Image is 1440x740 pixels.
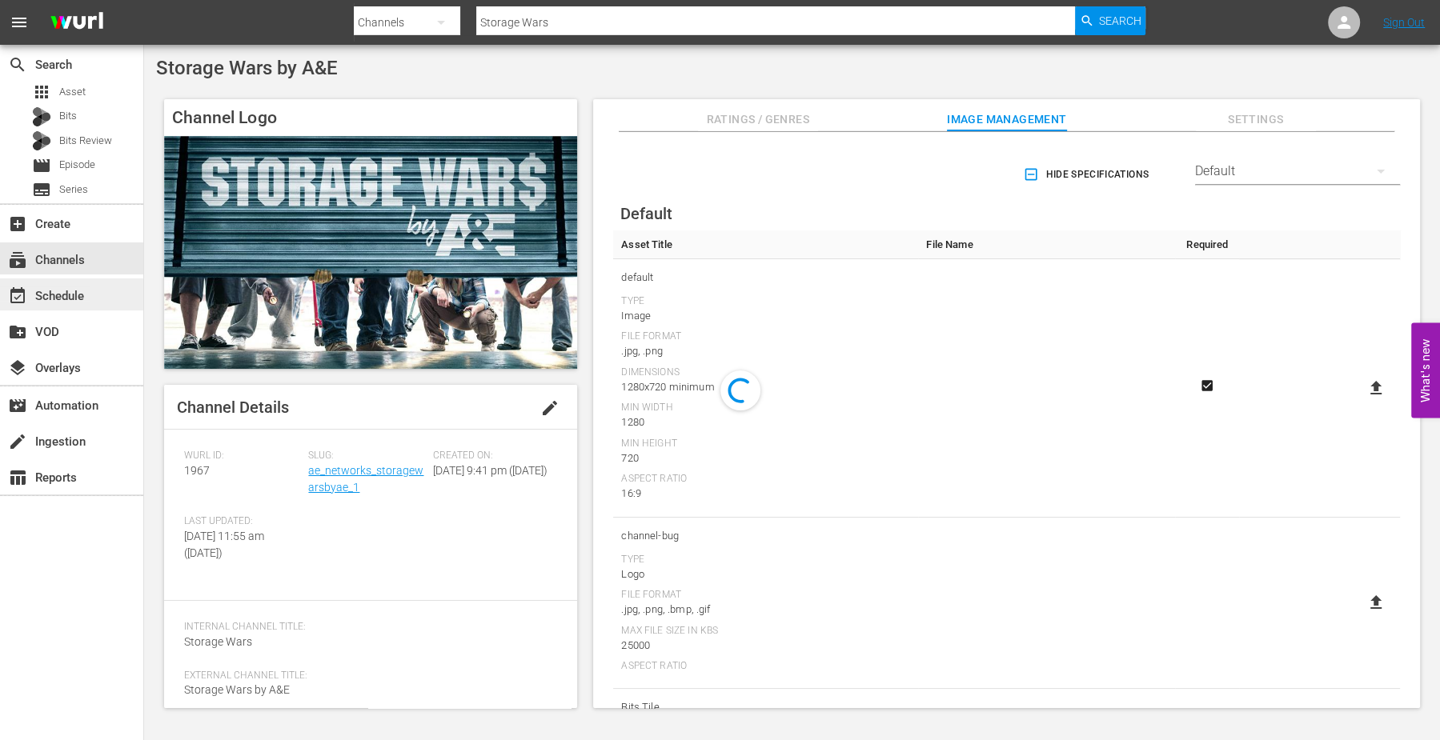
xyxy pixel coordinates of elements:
span: Asset [59,84,86,100]
div: Min Height [621,438,910,450]
div: Aspect Ratio [621,660,910,673]
th: File Name [918,230,1175,259]
span: Settings [1196,110,1316,130]
a: ae_networks_storagewarsbyae_1 [308,464,423,494]
img: ans4CAIJ8jUAAAAAAAAAAAAAAAAAAAAAAAAgQb4GAAAAAAAAAAAAAAAAAAAAAAAAJMjXAAAAAAAAAAAAAAAAAAAAAAAAgAT5G... [38,4,115,42]
img: Storage Wars by A&E [164,136,577,368]
div: 720 [621,450,910,466]
div: Bits Review [32,131,51,150]
div: 25000 [621,638,910,654]
span: Channels [8,250,27,270]
span: Image Management [947,110,1067,130]
span: Created On: [433,450,549,462]
span: Internal Channel Title: [184,621,549,634]
div: 16:9 [621,486,910,502]
span: Bits [59,108,77,124]
span: Series [32,180,51,199]
span: Storage Wars by A&E [156,57,338,79]
div: Aspect Ratio [621,473,910,486]
span: 1967 [184,464,210,477]
th: Required [1175,230,1239,259]
span: Asset [32,82,51,102]
span: Bits Review [59,133,112,149]
div: Min Width [621,402,910,414]
a: Sign Out [1383,16,1425,29]
span: Reports [8,468,27,487]
span: event_available [8,286,27,306]
div: Max File Size In Kbs [621,625,910,638]
div: Type [621,295,910,308]
div: Image [621,308,910,324]
span: Create [8,214,27,234]
span: Slug: [308,450,424,462]
button: edit [531,389,569,427]
span: Hide Specifications [1026,166,1149,183]
h4: Channel Logo [164,99,577,136]
svg: Required [1197,378,1217,393]
span: Channel Details [177,398,289,417]
span: Search [1099,6,1141,35]
span: Bits Tile [621,697,910,718]
span: Storage Wars by A&E [184,683,290,696]
button: Hide Specifications [1020,152,1155,197]
span: menu [10,13,29,32]
span: Search [8,55,27,74]
span: create_new_folder [8,322,27,342]
span: edit [540,398,560,418]
span: Storage Wars [184,635,252,648]
span: Automation [8,396,27,415]
span: Episode [32,156,51,175]
div: .jpg, .png [621,343,910,359]
span: [DATE] 9:41 pm ([DATE]) [433,464,548,477]
span: Overlays [8,358,27,378]
div: File Format [621,589,910,602]
div: 1280 [621,414,910,430]
span: Wurl ID: [184,450,300,462]
span: Last Updated: [184,515,300,528]
span: Episode [59,157,95,173]
span: channel-bug [621,526,910,546]
span: Default [620,204,672,223]
div: Type [621,554,910,566]
div: Logo [621,566,910,582]
button: Open Feedback Widget [1411,322,1440,418]
th: Asset Title [613,230,918,259]
span: default [621,267,910,288]
div: Default [1195,149,1400,194]
div: Dimensions [621,366,910,379]
div: File Format [621,330,910,343]
div: .jpg, .png, .bmp, .gif [621,602,910,618]
span: External Channel Title: [184,670,549,682]
button: Search [1075,6,1145,35]
span: Series [59,182,88,198]
span: [DATE] 11:55 am ([DATE]) [184,530,264,559]
div: Bits [32,107,51,126]
span: Ratings / Genres [698,110,818,130]
span: Ingestion [8,432,27,451]
div: 1280x720 minimum [621,379,910,395]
